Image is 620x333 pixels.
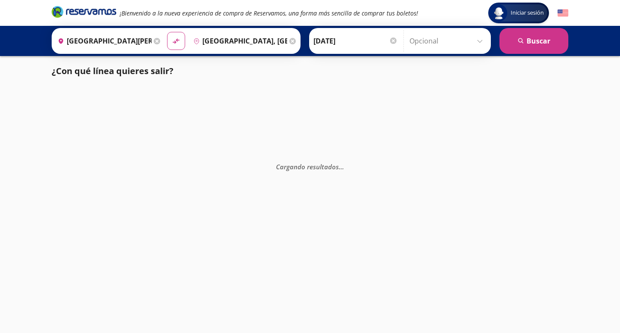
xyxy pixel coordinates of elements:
input: Opcional [409,30,487,52]
input: Buscar Destino [190,30,287,52]
button: Buscar [499,28,568,54]
a: Brand Logo [52,5,116,21]
em: Cargando resultados [276,162,344,171]
input: Elegir Fecha [313,30,398,52]
button: English [558,8,568,19]
em: ¡Bienvenido a la nueva experiencia de compra de Reservamos, una forma más sencilla de comprar tus... [120,9,418,17]
i: Brand Logo [52,5,116,18]
span: . [339,162,341,171]
span: Iniciar sesión [507,9,547,17]
span: . [341,162,342,171]
p: ¿Con qué línea quieres salir? [52,65,174,78]
input: Buscar Origen [54,30,152,52]
span: . [342,162,344,171]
